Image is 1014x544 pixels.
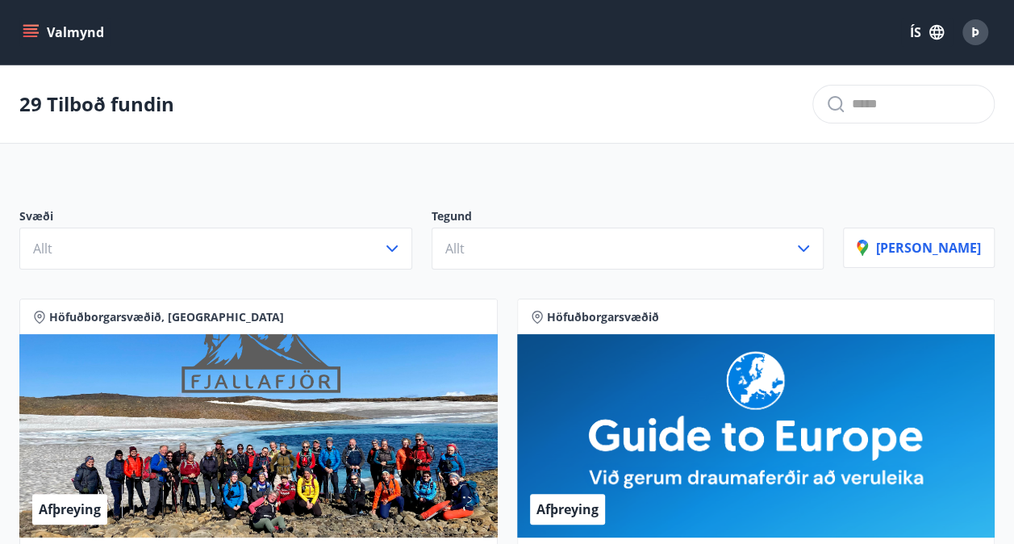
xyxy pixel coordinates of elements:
[536,500,599,518] span: Afþreying
[432,228,824,270] button: Allt
[445,240,465,257] span: Allt
[49,309,284,325] span: Höfuðborgarsvæðið, [GEOGRAPHIC_DATA]
[857,239,981,257] p: [PERSON_NAME]
[843,228,995,268] button: [PERSON_NAME]
[39,500,101,518] span: Afþreying
[19,18,111,47] button: menu
[19,208,412,228] p: Svæði
[971,23,979,41] span: Þ
[901,18,953,47] button: ÍS
[956,13,995,52] button: Þ
[33,240,52,257] span: Allt
[432,208,824,228] p: Tegund
[19,228,412,270] button: Allt
[19,90,174,118] p: 29 Tilboð fundin
[547,309,659,325] span: Höfuðborgarsvæðið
